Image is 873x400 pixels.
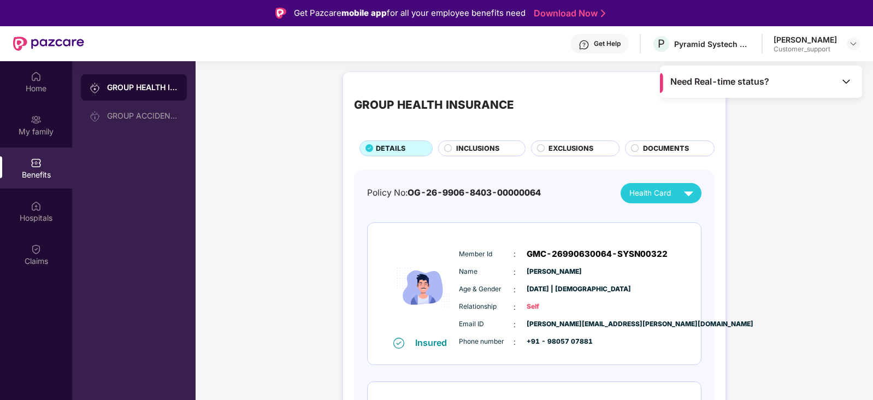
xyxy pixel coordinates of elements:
img: svg+xml;base64,PHN2ZyBpZD0iSG9zcGl0YWxzIiB4bWxucz0iaHR0cDovL3d3dy53My5vcmcvMjAwMC9zdmciIHdpZHRoPS... [31,201,42,211]
span: [DATE] | [DEMOGRAPHIC_DATA] [527,284,581,295]
div: GROUP HEALTH INSURANCE [354,96,514,114]
img: svg+xml;base64,PHN2ZyB3aWR0aD0iMjAiIGhlaWdodD0iMjAiIHZpZXdCb3g9IjAgMCAyMCAyMCIgZmlsbD0ibm9uZSIgeG... [90,83,101,93]
span: Member Id [459,249,514,260]
span: Phone number [459,337,514,347]
span: [PERSON_NAME][EMAIL_ADDRESS][PERSON_NAME][DOMAIN_NAME] [527,319,581,330]
img: New Pazcare Logo [13,37,84,51]
span: : [514,284,516,296]
img: Stroke [601,8,605,19]
span: Self [527,302,581,312]
button: Health Card [621,183,701,203]
span: Health Card [629,187,671,199]
div: Customer_support [774,45,837,54]
img: svg+xml;base64,PHN2ZyBpZD0iQ2xhaW0iIHhtbG5zPSJodHRwOi8vd3d3LnczLm9yZy8yMDAwL3N2ZyIgd2lkdGg9IjIwIi... [31,244,42,255]
img: icon [391,238,456,337]
span: : [514,248,516,260]
img: svg+xml;base64,PHN2ZyBpZD0iSGVscC0zMngzMiIgeG1sbnM9Imh0dHA6Ly93d3cudzMub3JnLzIwMDAvc3ZnIiB3aWR0aD... [579,39,589,50]
span: EXCLUSIONS [548,143,593,154]
span: DETAILS [376,143,405,154]
span: GMC-26990630064-SYSN00322 [527,248,668,261]
img: Toggle Icon [841,76,852,87]
div: Get Pazcare for all your employee benefits need [294,7,526,20]
img: svg+xml;base64,PHN2ZyBpZD0iRHJvcGRvd24tMzJ4MzIiIHhtbG5zPSJodHRwOi8vd3d3LnczLm9yZy8yMDAwL3N2ZyIgd2... [849,39,858,48]
img: svg+xml;base64,PHN2ZyB3aWR0aD0iMjAiIGhlaWdodD0iMjAiIHZpZXdCb3g9IjAgMCAyMCAyMCIgZmlsbD0ibm9uZSIgeG... [90,111,101,122]
a: Download Now [534,8,602,19]
span: INCLUSIONS [456,143,499,154]
span: Need Real-time status? [670,76,769,87]
span: P [658,37,665,50]
div: GROUP ACCIDENTAL INSURANCE [107,111,178,120]
span: Age & Gender [459,284,514,295]
img: Logo [275,8,286,19]
span: +91 - 98057 07881 [527,337,581,347]
div: [PERSON_NAME] [774,34,837,45]
div: Pyramid Systech Consulting Private Limited [674,39,751,49]
span: Email ID [459,319,514,330]
img: svg+xml;base64,PHN2ZyB3aWR0aD0iMjAiIGhlaWdodD0iMjAiIHZpZXdCb3g9IjAgMCAyMCAyMCIgZmlsbD0ibm9uZSIgeG... [31,114,42,125]
span: DOCUMENTS [643,143,689,154]
img: svg+xml;base64,PHN2ZyB4bWxucz0iaHR0cDovL3d3dy53My5vcmcvMjAwMC9zdmciIHdpZHRoPSIxNiIgaGVpZ2h0PSIxNi... [393,338,404,349]
span: : [514,319,516,331]
img: svg+xml;base64,PHN2ZyB4bWxucz0iaHR0cDovL3d3dy53My5vcmcvMjAwMC9zdmciIHZpZXdCb3g9IjAgMCAyNCAyNCIgd2... [679,184,698,203]
span: : [514,301,516,313]
span: Relationship [459,302,514,312]
span: : [514,336,516,348]
img: svg+xml;base64,PHN2ZyBpZD0iQmVuZWZpdHMiIHhtbG5zPSJodHRwOi8vd3d3LnczLm9yZy8yMDAwL3N2ZyIgd2lkdGg9Ij... [31,157,42,168]
span: OG-26-9906-8403-00000064 [408,187,541,198]
strong: mobile app [341,8,387,18]
div: GROUP HEALTH INSURANCE [107,82,178,93]
div: Get Help [594,39,621,48]
span: Name [459,267,514,277]
img: svg+xml;base64,PHN2ZyBpZD0iSG9tZSIgeG1sbnM9Imh0dHA6Ly93d3cudzMub3JnLzIwMDAvc3ZnIiB3aWR0aD0iMjAiIG... [31,71,42,82]
div: Policy No: [367,186,541,200]
span: : [514,266,516,278]
span: [PERSON_NAME] [527,267,581,277]
div: Insured [415,337,453,348]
